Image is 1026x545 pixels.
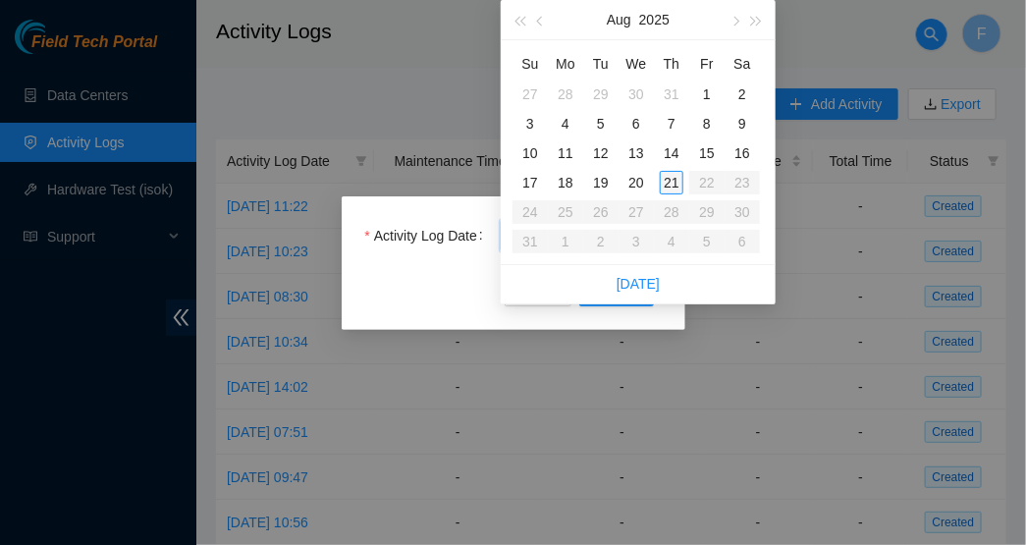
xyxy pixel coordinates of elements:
td: 2025-08-18 [548,168,583,197]
div: 15 [695,141,719,165]
td: 2025-07-30 [619,80,654,109]
td: 2025-08-04 [548,109,583,138]
th: Fr [689,48,725,80]
td: 2025-08-14 [654,138,689,168]
td: 2025-08-09 [725,109,760,138]
div: 20 [624,171,648,194]
div: 5 [589,112,613,136]
div: 28 [554,82,577,106]
td: 2025-08-15 [689,138,725,168]
div: 27 [518,82,542,106]
td: 2025-07-27 [513,80,548,109]
td: 2025-08-10 [513,138,548,168]
td: 2025-08-01 [689,80,725,109]
td: 2025-08-03 [513,109,548,138]
div: 11 [554,141,577,165]
label: Activity Log Date [365,220,491,251]
th: Th [654,48,689,80]
a: [DATE] [617,276,660,292]
div: 30 [624,82,648,106]
div: 13 [624,141,648,165]
td: 2025-08-02 [725,80,760,109]
th: We [619,48,654,80]
th: Sa [725,48,760,80]
td: 2025-08-06 [619,109,654,138]
td: 2025-08-21 [654,168,689,197]
td: 2025-08-08 [689,109,725,138]
td: 2025-07-28 [548,80,583,109]
div: 12 [589,141,613,165]
td: 2025-08-12 [583,138,619,168]
div: 21 [660,171,683,194]
th: Tu [583,48,619,80]
div: 9 [730,112,754,136]
div: 16 [730,141,754,165]
div: 19 [589,171,613,194]
td: 2025-08-05 [583,109,619,138]
div: 17 [518,171,542,194]
td: 2025-07-29 [583,80,619,109]
td: 2025-08-19 [583,168,619,197]
div: 10 [518,141,542,165]
div: 1 [695,82,719,106]
td: 2025-08-17 [513,168,548,197]
td: 2025-08-11 [548,138,583,168]
div: 6 [624,112,648,136]
th: Mo [548,48,583,80]
div: 2 [730,82,754,106]
div: 3 [518,112,542,136]
div: 7 [660,112,683,136]
td: 2025-07-31 [654,80,689,109]
div: 31 [660,82,683,106]
td: 2025-08-07 [654,109,689,138]
th: Su [513,48,548,80]
div: 18 [554,171,577,194]
td: 2025-08-20 [619,168,654,197]
div: 4 [554,112,577,136]
td: 2025-08-16 [725,138,760,168]
div: 29 [589,82,613,106]
div: 14 [660,141,683,165]
td: 2025-08-13 [619,138,654,168]
div: 8 [695,112,719,136]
